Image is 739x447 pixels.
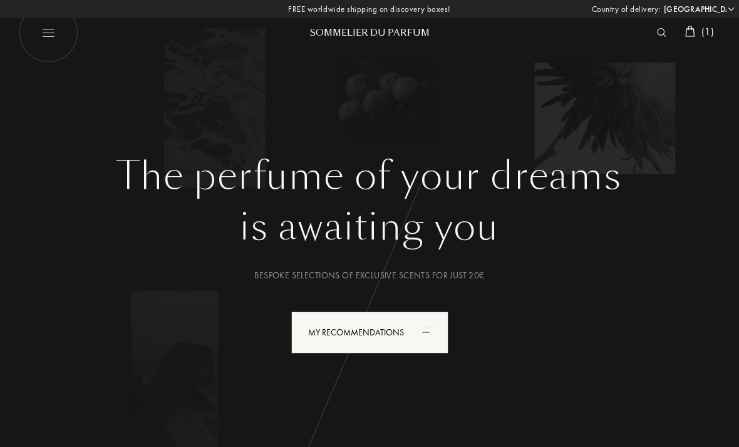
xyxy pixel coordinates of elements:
[685,26,695,37] img: cart_white.svg
[28,269,711,282] div: Bespoke selections of exclusive scents for just 20€
[28,199,711,255] div: is awaiting you
[28,154,711,199] h1: The perfume of your dreams
[294,26,445,39] div: Sommelier du Parfum
[19,3,78,63] img: burger_white.png
[418,319,443,344] div: animation
[291,312,448,354] div: My Recommendations
[657,28,666,37] img: search_icn_white.svg
[701,25,714,38] span: ( 1 )
[592,3,661,16] span: Country of delivery:
[282,312,458,354] a: My Recommendationsanimation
